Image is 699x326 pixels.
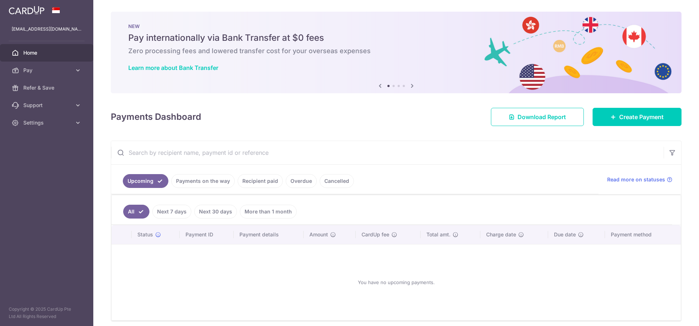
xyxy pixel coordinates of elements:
span: Support [23,102,71,109]
div: You have no upcoming payments. [120,250,672,314]
a: Download Report [491,108,584,126]
a: Upcoming [123,174,168,188]
span: Read more on statuses [607,176,665,183]
p: NEW [128,23,664,29]
a: Overdue [286,174,317,188]
img: CardUp [9,6,44,15]
span: Create Payment [619,113,664,121]
a: Next 30 days [194,205,237,219]
span: Settings [23,119,71,126]
input: Search by recipient name, payment id or reference [111,141,664,164]
span: Charge date [486,231,516,238]
span: Due date [554,231,576,238]
a: Next 7 days [152,205,191,219]
a: All [123,205,149,219]
h5: Pay internationally via Bank Transfer at $0 fees [128,32,664,44]
a: More than 1 month [240,205,297,219]
th: Payment method [605,225,681,244]
span: Download Report [518,113,566,121]
a: Learn more about Bank Transfer [128,64,218,71]
span: Total amt. [426,231,450,238]
a: Create Payment [593,108,682,126]
a: Cancelled [320,174,354,188]
h4: Payments Dashboard [111,110,201,123]
a: Recipient paid [238,174,283,188]
span: Amount [309,231,328,238]
img: Bank transfer banner [111,12,682,93]
th: Payment ID [180,225,234,244]
th: Payment details [234,225,303,244]
span: Home [23,49,71,56]
span: Status [137,231,153,238]
span: CardUp fee [362,231,389,238]
a: Payments on the way [171,174,235,188]
span: Refer & Save [23,84,71,91]
h6: Zero processing fees and lowered transfer cost for your overseas expenses [128,47,664,55]
a: Read more on statuses [607,176,672,183]
p: [EMAIL_ADDRESS][DOMAIN_NAME] [12,25,82,33]
span: Pay [23,67,71,74]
